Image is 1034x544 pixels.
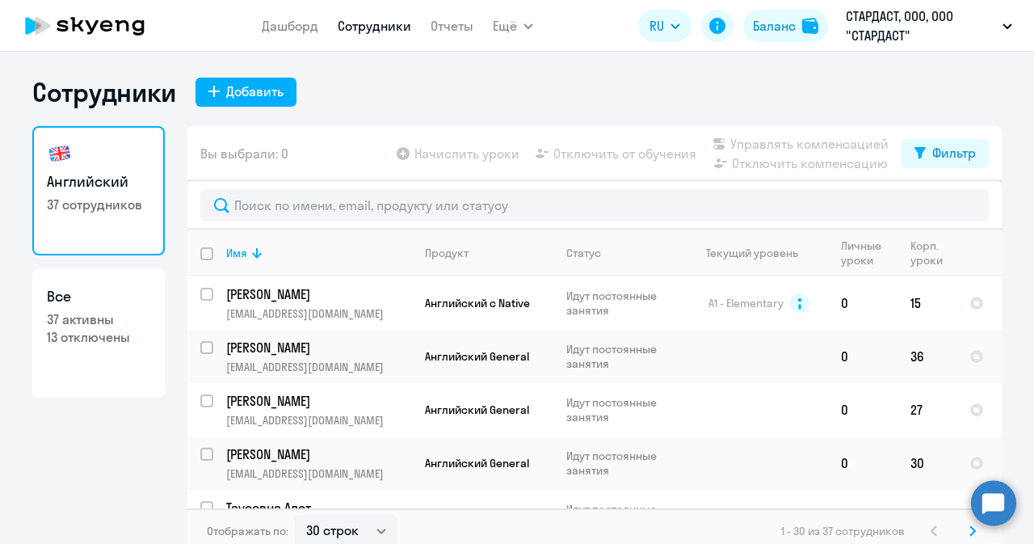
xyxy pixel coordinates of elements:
[226,445,411,463] a: [PERSON_NAME]
[226,306,411,321] p: [EMAIL_ADDRESS][DOMAIN_NAME]
[200,189,989,221] input: Поиск по имени, email, продукту или статусу
[828,383,897,436] td: 0
[802,18,818,34] img: balance
[226,82,284,101] div: Добавить
[828,436,897,490] td: 0
[226,360,411,374] p: [EMAIL_ADDRESS][DOMAIN_NAME]
[649,16,664,36] span: RU
[566,502,677,531] p: Идут постоянные занятия
[262,18,318,34] a: Дашборд
[47,328,150,346] p: 13 отключены
[828,330,897,383] td: 0
[425,246,469,260] div: Продукт
[47,310,150,328] p: 37 активны
[32,268,165,398] a: Все37 активны13 отключены
[897,436,956,490] td: 30
[226,339,409,356] p: [PERSON_NAME]
[902,139,989,168] button: Фильтр
[226,445,409,463] p: [PERSON_NAME]
[841,238,897,268] div: Личные уроки
[781,524,905,538] span: 1 - 30 из 37 сотрудников
[226,466,411,481] p: [EMAIL_ADDRESS][DOMAIN_NAME]
[425,296,530,310] span: Английский с Native
[691,246,827,260] div: Текущий уровень
[897,276,956,330] td: 15
[897,490,956,543] td: 29
[897,383,956,436] td: 27
[566,449,677,478] p: Идут постоянные занятия
[425,403,529,417] span: Английский General
[638,10,691,42] button: RU
[200,144,288,163] span: Вы выбрали: 0
[828,490,897,543] td: 0
[431,18,473,34] a: Отчеты
[32,126,165,255] a: Английский37 сотрудников
[846,6,996,45] p: СТАРДАСТ, ООО, ООО "СТАРДАСТ"
[226,499,409,517] p: Таусовна Алет
[753,16,796,36] div: Баланс
[226,392,411,410] a: [PERSON_NAME]
[226,413,411,428] p: [EMAIL_ADDRESS][DOMAIN_NAME]
[743,10,828,42] button: Балансbalance
[566,395,677,424] p: Идут постоянные занятия
[932,143,976,162] div: Фильтр
[706,246,798,260] div: Текущий уровень
[226,285,411,303] a: [PERSON_NAME]
[226,392,409,410] p: [PERSON_NAME]
[708,296,784,310] span: A1 - Elementary
[226,285,409,303] p: [PERSON_NAME]
[226,246,247,260] div: Имя
[566,289,677,318] p: Идут постоянные занятия
[32,76,176,108] h1: Сотрудники
[195,78,296,107] button: Добавить
[226,339,411,356] a: [PERSON_NAME]
[566,246,601,260] div: Статус
[425,349,529,364] span: Английский General
[338,18,411,34] a: Сотрудники
[897,330,956,383] td: 36
[47,171,150,192] h3: Английский
[493,16,517,36] span: Ещё
[47,141,73,167] img: english
[838,6,1020,45] button: СТАРДАСТ, ООО, ООО "СТАРДАСТ"
[493,10,533,42] button: Ещё
[425,456,529,470] span: Английский General
[226,499,411,517] a: Таусовна Алет
[226,246,411,260] div: Имя
[47,286,150,307] h3: Все
[207,524,288,538] span: Отображать по:
[566,342,677,371] p: Идут постоянные занятия
[47,196,150,213] p: 37 сотрудников
[828,276,897,330] td: 0
[910,238,956,268] div: Корп. уроки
